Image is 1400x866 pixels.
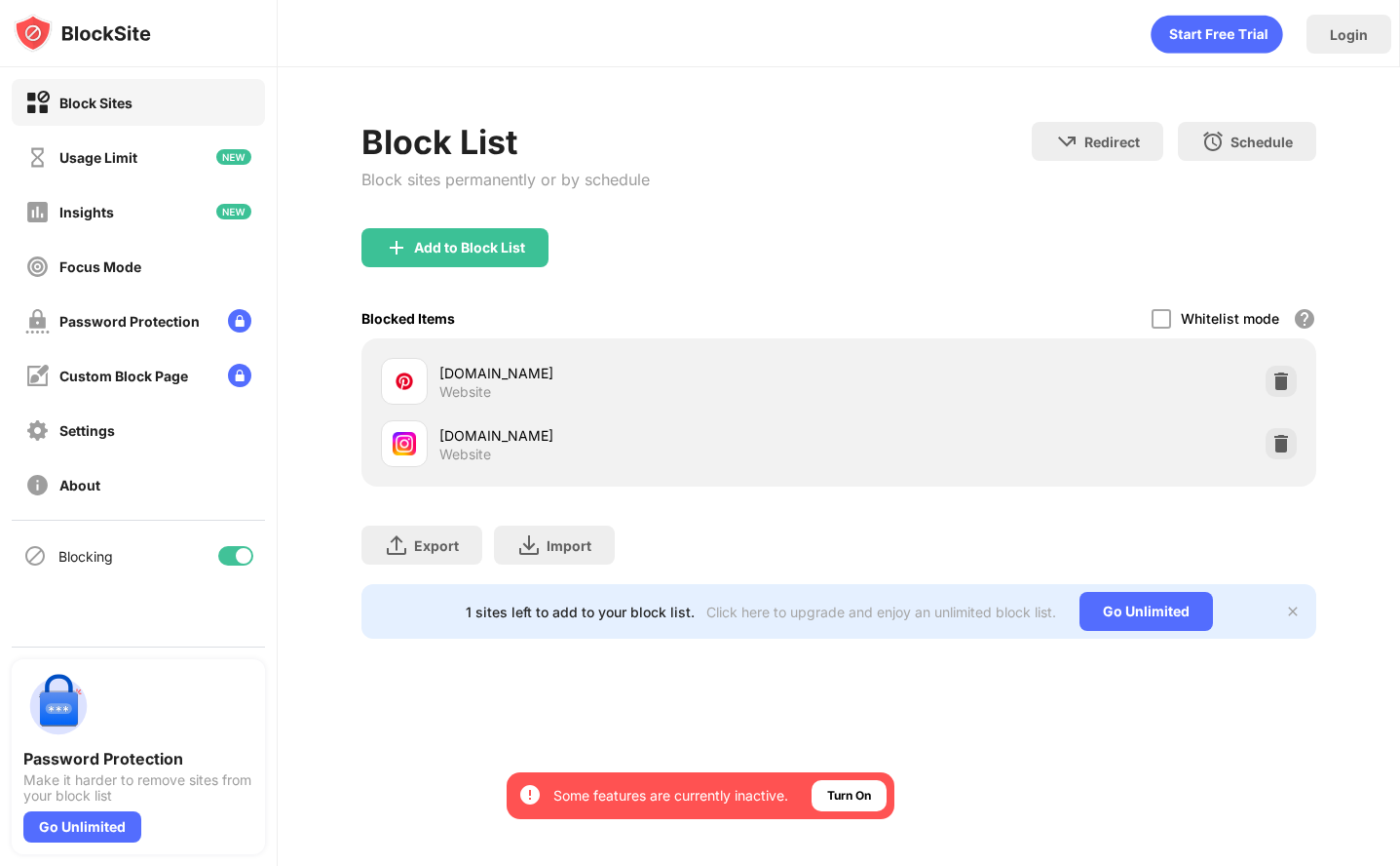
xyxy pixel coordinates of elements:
img: new-icon.svg [216,204,251,219]
img: new-icon.svg [216,149,251,165]
div: Export [414,537,459,554]
img: blocking-icon.svg [23,544,47,568]
div: Redirect [1084,134,1140,150]
img: push-password-protection.svg [23,671,94,741]
img: focus-off.svg [25,255,50,279]
div: animation [1151,15,1283,54]
div: Block sites permanently or by schedule [361,170,650,189]
img: x-button.svg [1285,604,1301,619]
div: Import [547,537,591,554]
img: error-circle-white.svg [518,783,542,807]
div: Website [439,446,491,463]
div: Insights [59,204,114,220]
div: Password Protection [23,749,253,768]
div: Whitelist mode [1181,310,1279,327]
div: Website [439,383,491,401]
div: [DOMAIN_NAME] [439,425,839,446]
div: Make it harder to remove sites from your block list [23,772,253,804]
div: Schedule [1230,134,1293,150]
img: favicons [393,432,416,455]
div: Usage Limit [59,149,137,166]
div: Go Unlimited [23,811,141,843]
div: Settings [59,422,115,439]
img: customize-block-page-off.svg [25,364,50,388]
div: Blocked Items [361,310,455,327]
div: Block Sites [59,95,132,111]
div: Add to Block List [414,240,525,256]
div: Focus Mode [59,258,141,275]
img: block-on.svg [25,91,50,115]
div: Blocking [58,548,113,565]
div: Password Protection [59,313,200,330]
div: Click here to upgrade and enjoy an unlimited block list. [706,604,1056,620]
div: Some features are currently inactive. [553,786,788,806]
img: logo-blocksite.svg [14,14,151,53]
div: Turn On [827,786,871,806]
img: lock-menu.svg [228,309,251,333]
img: insights-off.svg [25,200,50,224]
img: password-protection-off.svg [25,309,50,334]
img: about-off.svg [25,473,50,497]
div: Go Unlimited [1079,592,1213,631]
div: Block List [361,122,650,162]
div: [DOMAIN_NAME] [439,363,839,383]
div: About [59,477,100,493]
div: Login [1330,26,1368,43]
img: time-usage-off.svg [25,145,50,170]
img: favicons [393,370,416,393]
div: 1 sites left to add to your block list. [466,604,695,620]
img: settings-off.svg [25,418,50,443]
div: Custom Block Page [59,368,188,384]
img: lock-menu.svg [228,364,251,387]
